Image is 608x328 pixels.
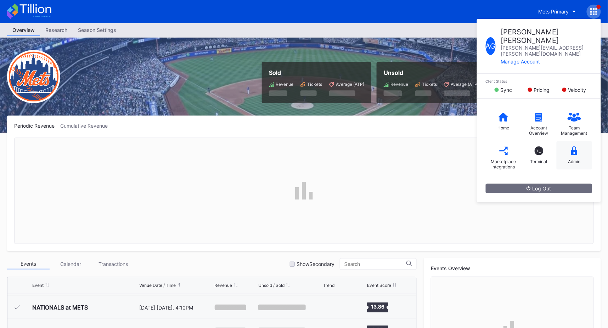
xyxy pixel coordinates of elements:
div: Mets Primary [539,9,569,15]
div: Velocity [568,87,586,93]
div: Event Score [367,283,391,288]
div: Events Overview [431,265,594,271]
div: [PERSON_NAME] [PERSON_NAME] [501,28,592,45]
div: Transactions [92,258,135,269]
svg: Chart title [323,299,345,316]
div: Terminal [530,159,547,164]
div: Trend [323,283,335,288]
div: Calendar [50,258,92,269]
a: Overview [7,25,40,36]
div: NATIONALS at METS [32,304,88,311]
div: Client Status [486,79,592,83]
div: [DATE] [DATE], 4:10PM [139,305,213,311]
div: Events [7,258,50,269]
div: Account Overview [525,125,553,136]
div: Cumulative Revenue [60,123,113,129]
div: Revenue [276,82,293,87]
div: Show Secondary [297,261,334,267]
div: Unsold [384,69,479,76]
div: Sync [501,87,512,93]
button: Mets Primary [533,5,581,18]
div: Manage Account [501,59,592,65]
div: Revenue [215,283,232,288]
div: Tickets [422,82,437,87]
div: Average (ATP) [336,82,364,87]
button: Log Out [486,184,592,193]
div: Revenue [390,82,408,87]
div: A G [486,37,496,55]
div: Sold [269,69,364,76]
div: Unsold / Sold [258,283,285,288]
a: Season Settings [73,25,122,36]
div: Tickets [307,82,322,87]
div: Event [32,283,44,288]
div: Research [40,25,73,35]
div: Admin [568,159,581,164]
div: [PERSON_NAME][EMAIL_ADDRESS][PERSON_NAME][DOMAIN_NAME] [501,45,592,57]
div: Periodic Revenue [14,123,60,129]
div: Team Management [560,125,589,136]
div: Season Settings [73,25,122,35]
div: Venue Date / Time [139,283,176,288]
img: New-York-Mets-Transparent.png [7,50,60,103]
div: Average (ATP) [451,82,479,87]
text: 13.86 [371,304,384,310]
div: T_ [535,146,544,155]
input: Search [344,261,406,267]
div: Marketplace Integrations [489,159,518,169]
a: Research [40,25,73,36]
div: Pricing [534,87,550,93]
div: Home [498,125,510,130]
div: Log Out [527,185,551,191]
